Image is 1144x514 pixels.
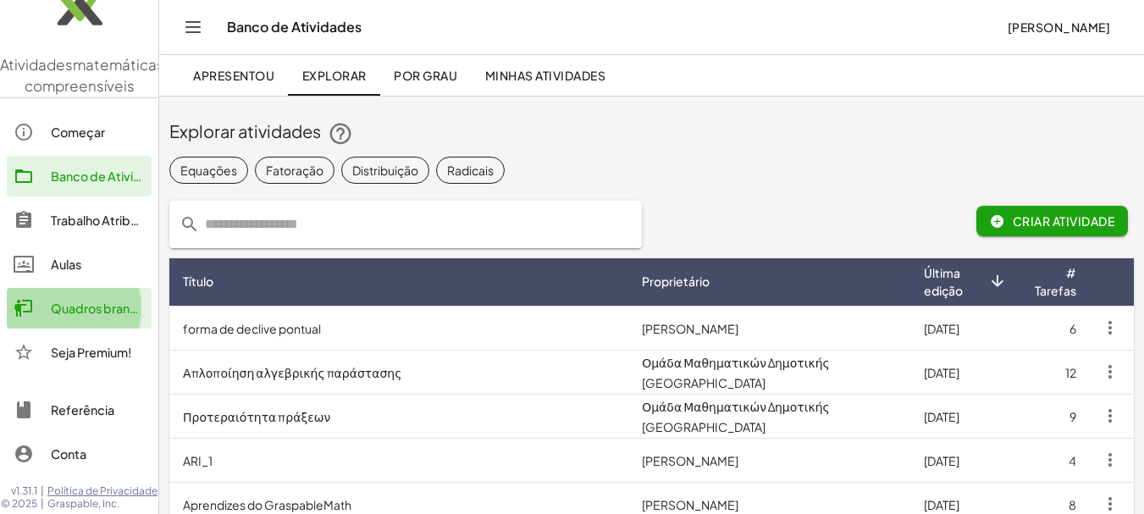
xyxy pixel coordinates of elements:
[51,301,151,316] font: Quadros brancos
[1069,497,1076,512] font: 8
[485,68,605,83] font: Minhas Atividades
[924,365,959,380] font: [DATE]
[193,68,274,83] font: Apresentou
[924,321,959,336] font: [DATE]
[976,206,1128,236] button: Criar atividade
[7,200,152,240] a: Trabalho Atribuído
[1,497,37,510] font: © 2025
[394,68,457,83] font: Por grau
[642,497,738,512] font: [PERSON_NAME]
[183,321,321,336] font: forma de declive pontual
[642,321,738,336] font: [PERSON_NAME]
[7,390,152,430] a: Referência
[266,163,323,178] font: Fatoração
[183,365,401,380] font: Απλοποίηση αλγεβρικής παράστασης
[642,355,830,390] font: Ομάδα Μαθηματικών Δημοτικής [GEOGRAPHIC_DATA]
[1069,453,1076,468] font: 4
[924,265,963,298] font: Última edição
[183,274,213,289] font: Título
[7,112,152,152] a: Começar
[180,163,237,178] font: Equações
[41,497,44,510] font: |
[183,453,213,468] font: ARI_1
[924,497,959,512] font: [DATE]
[183,497,351,512] font: Aprendizes do GraspableMath
[1069,409,1076,424] font: 9
[1008,19,1110,35] font: [PERSON_NAME]
[352,163,418,178] font: Distribuição
[25,55,165,96] font: matemáticas compreensíveis
[51,169,170,184] font: Banco de Atividades
[47,484,158,497] font: Política de Privacidade
[7,156,152,196] a: Banco de Atividades
[51,213,156,228] font: Trabalho Atribuído
[7,244,152,285] a: Aulas
[642,274,710,289] font: Proprietário
[180,214,200,235] i: prepended action
[1013,213,1114,229] font: Criar atividade
[51,124,105,140] font: Começar
[302,68,367,83] font: Explorar
[642,399,830,434] font: Ομάδα Μαθηματικών Δημοτικής [GEOGRAPHIC_DATA]
[642,453,738,468] font: [PERSON_NAME]
[169,120,321,141] font: Explorar atividades
[51,257,81,272] font: Aulas
[51,402,114,417] font: Referência
[7,288,152,329] a: Quadros brancos
[51,345,131,360] font: Seja Premium!
[180,14,207,41] button: Alternar navegação
[51,446,86,461] font: Conta
[41,484,44,497] font: |
[447,163,494,178] font: Radicais
[1065,365,1076,380] font: 12
[924,409,959,424] font: [DATE]
[1069,321,1076,336] font: 6
[47,497,119,510] font: Graspable, Inc.
[47,484,158,498] a: Política de Privacidade
[993,12,1124,42] button: [PERSON_NAME]
[924,453,959,468] font: [DATE]
[11,484,37,497] font: v1.31.1
[183,409,330,424] font: Προτεραιότητα πράξεων
[7,434,152,474] a: Conta
[1035,265,1076,298] font: # Tarefas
